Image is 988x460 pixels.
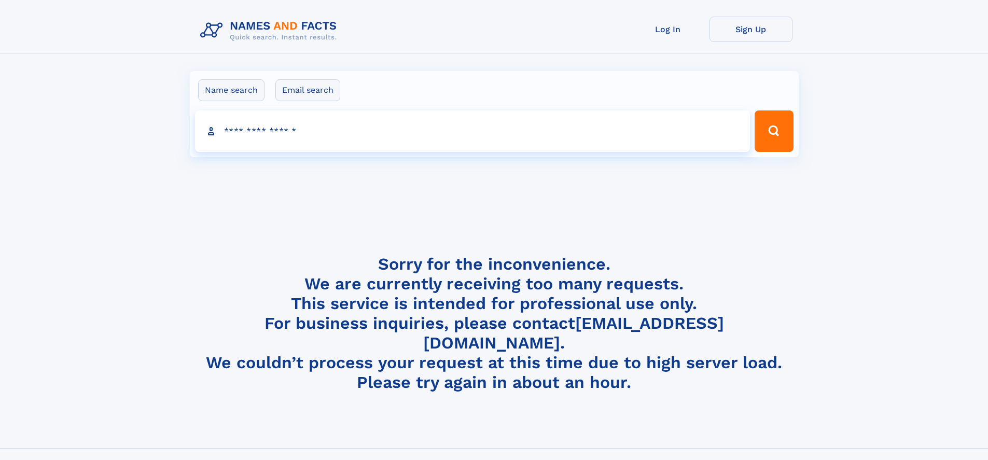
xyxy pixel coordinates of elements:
[709,17,792,42] a: Sign Up
[755,110,793,152] button: Search Button
[196,17,345,45] img: Logo Names and Facts
[195,110,750,152] input: search input
[423,313,724,353] a: [EMAIL_ADDRESS][DOMAIN_NAME]
[627,17,709,42] a: Log In
[196,254,792,393] h4: Sorry for the inconvenience. We are currently receiving too many requests. This service is intend...
[198,79,265,101] label: Name search
[275,79,340,101] label: Email search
